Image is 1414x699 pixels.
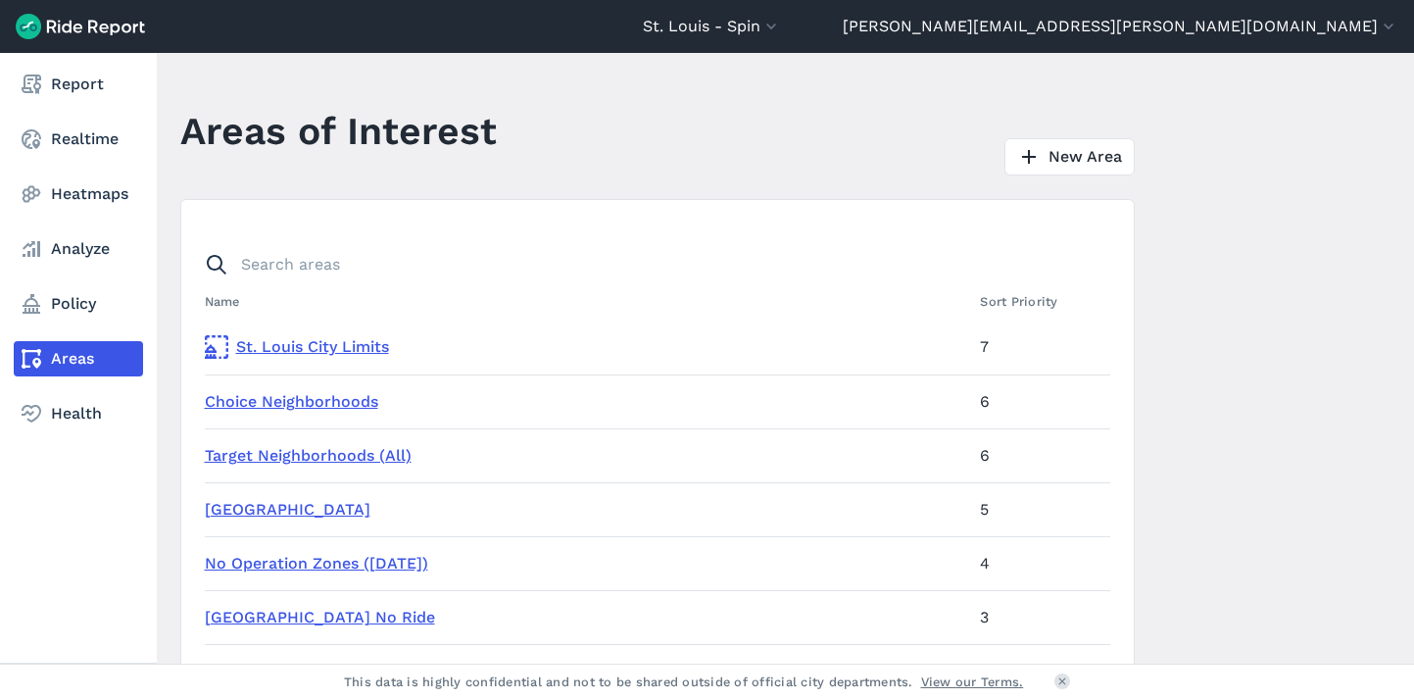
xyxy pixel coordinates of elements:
[16,14,145,39] img: Ride Report
[205,662,401,680] a: No Parking Zone ([DATE])
[193,247,1098,282] input: Search areas
[205,554,428,573] a: No Operation Zones ([DATE])
[972,321,1109,374] td: 7
[14,122,143,157] a: Realtime
[972,282,1109,321] th: Sort Priority
[972,644,1109,698] td: 3
[921,673,1024,691] a: View our Terms.
[14,231,143,267] a: Analyze
[14,176,143,212] a: Heatmaps
[972,374,1109,428] td: 6
[1004,138,1135,175] a: New Area
[972,482,1109,536] td: 5
[14,67,143,102] a: Report
[14,396,143,431] a: Health
[14,341,143,376] a: Areas
[14,286,143,322] a: Policy
[205,446,412,465] a: Target Neighborhoods (All)
[205,335,965,359] a: St. Louis City Limits
[205,608,435,626] a: [GEOGRAPHIC_DATA] No Ride
[972,536,1109,590] td: 4
[205,392,378,411] a: Choice Neighborhoods
[180,104,497,158] h1: Areas of Interest
[972,590,1109,644] td: 3
[205,500,370,519] a: [GEOGRAPHIC_DATA]
[972,428,1109,482] td: 6
[205,282,973,321] th: Name
[643,15,781,38] button: St. Louis - Spin
[843,15,1398,38] button: [PERSON_NAME][EMAIL_ADDRESS][PERSON_NAME][DOMAIN_NAME]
